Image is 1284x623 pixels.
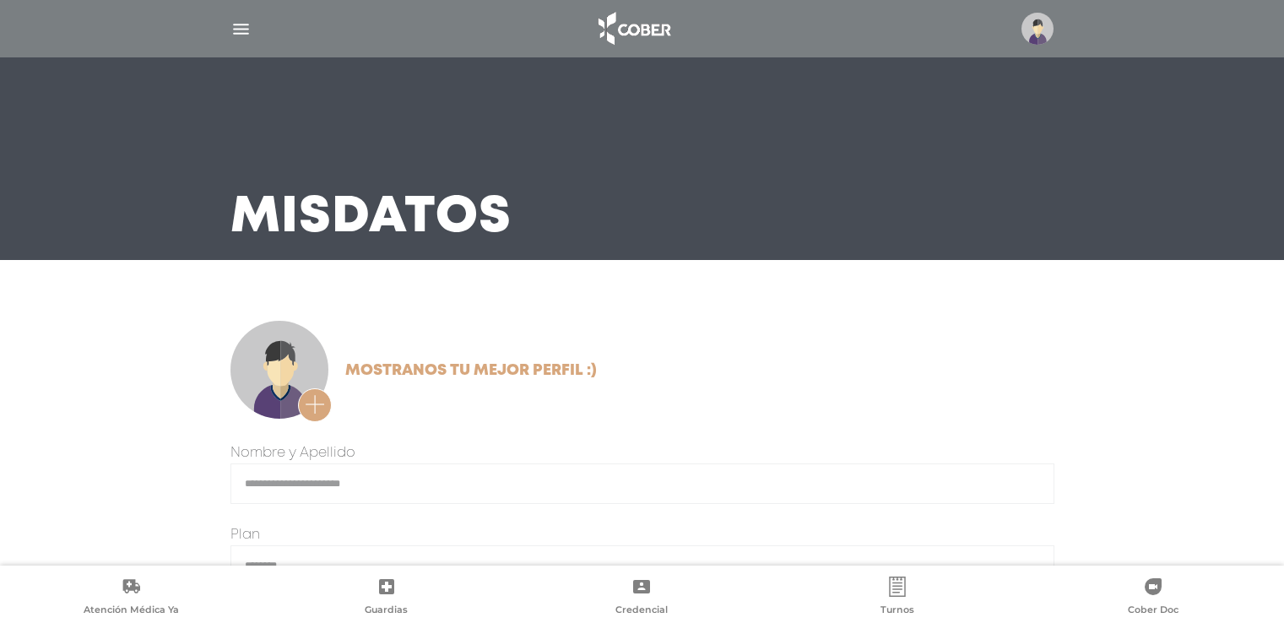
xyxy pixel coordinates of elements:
img: profile-placeholder.svg [1021,13,1054,45]
a: Cober Doc [1025,577,1281,620]
span: Cober Doc [1128,604,1178,619]
a: Credencial [514,577,770,620]
span: Credencial [615,604,668,619]
a: Atención Médica Ya [3,577,259,620]
h2: Mostranos tu mejor perfil :) [345,362,597,381]
a: Turnos [770,577,1026,620]
span: Atención Médica Ya [84,604,179,619]
label: Plan [230,525,260,545]
label: Nombre y Apellido [230,443,355,463]
img: logo_cober_home-white.png [589,8,678,49]
img: Cober_menu-lines-white.svg [230,19,252,40]
h3: Mis Datos [230,196,512,240]
span: Guardias [365,604,408,619]
span: Turnos [880,604,914,619]
a: Guardias [259,577,515,620]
